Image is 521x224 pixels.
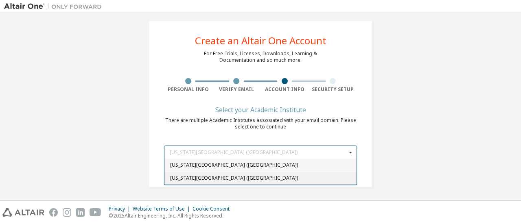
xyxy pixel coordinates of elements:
div: Security Setup [309,86,357,93]
img: youtube.svg [90,208,101,217]
div: Verify Email [212,86,261,93]
div: Select your Academic Institute [215,107,306,112]
div: Cookie Consent [193,206,234,212]
div: Account Info [260,86,309,93]
span: [US_STATE][GEOGRAPHIC_DATA] ([GEOGRAPHIC_DATA]) [170,176,351,181]
span: [US_STATE][GEOGRAPHIC_DATA] ([GEOGRAPHIC_DATA]) [170,163,351,168]
img: instagram.svg [63,208,71,217]
p: © 2025 Altair Engineering, Inc. All Rights Reserved. [109,212,234,219]
div: Privacy [109,206,133,212]
img: linkedin.svg [76,208,85,217]
div: Website Terms of Use [133,206,193,212]
div: There are multiple Academic Institutes assosiated with your email domain. Please select one to co... [164,117,357,130]
img: facebook.svg [49,208,58,217]
img: Altair One [4,2,106,11]
div: Personal Info [164,86,212,93]
div: For Free Trials, Licenses, Downloads, Learning & Documentation and so much more. [204,50,317,63]
img: altair_logo.svg [2,208,44,217]
div: Create an Altair One Account [195,36,326,46]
